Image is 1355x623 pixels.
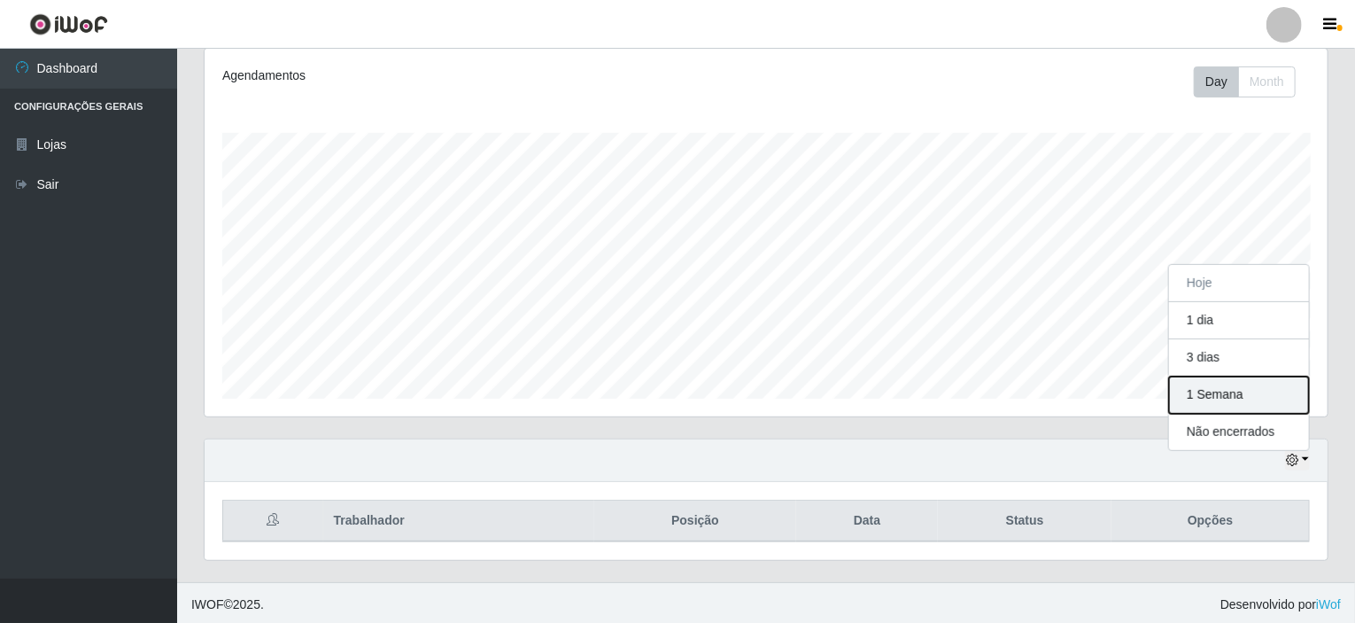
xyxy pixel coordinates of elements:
[796,501,938,542] th: Data
[323,501,594,542] th: Trabalhador
[1316,597,1341,611] a: iWof
[1169,265,1309,302] button: Hoje
[1111,501,1309,542] th: Opções
[1169,414,1309,450] button: Não encerrados
[191,597,224,611] span: IWOF
[222,66,660,85] div: Agendamentos
[1220,596,1341,614] span: Desenvolvido por
[1194,66,1310,97] div: Toolbar with button groups
[1194,66,1239,97] button: Day
[29,13,108,35] img: CoreUI Logo
[938,501,1111,542] th: Status
[594,501,796,542] th: Posição
[1238,66,1296,97] button: Month
[1194,66,1296,97] div: First group
[1169,377,1309,414] button: 1 Semana
[1169,339,1309,377] button: 3 dias
[191,596,264,614] span: © 2025 .
[1169,302,1309,339] button: 1 dia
